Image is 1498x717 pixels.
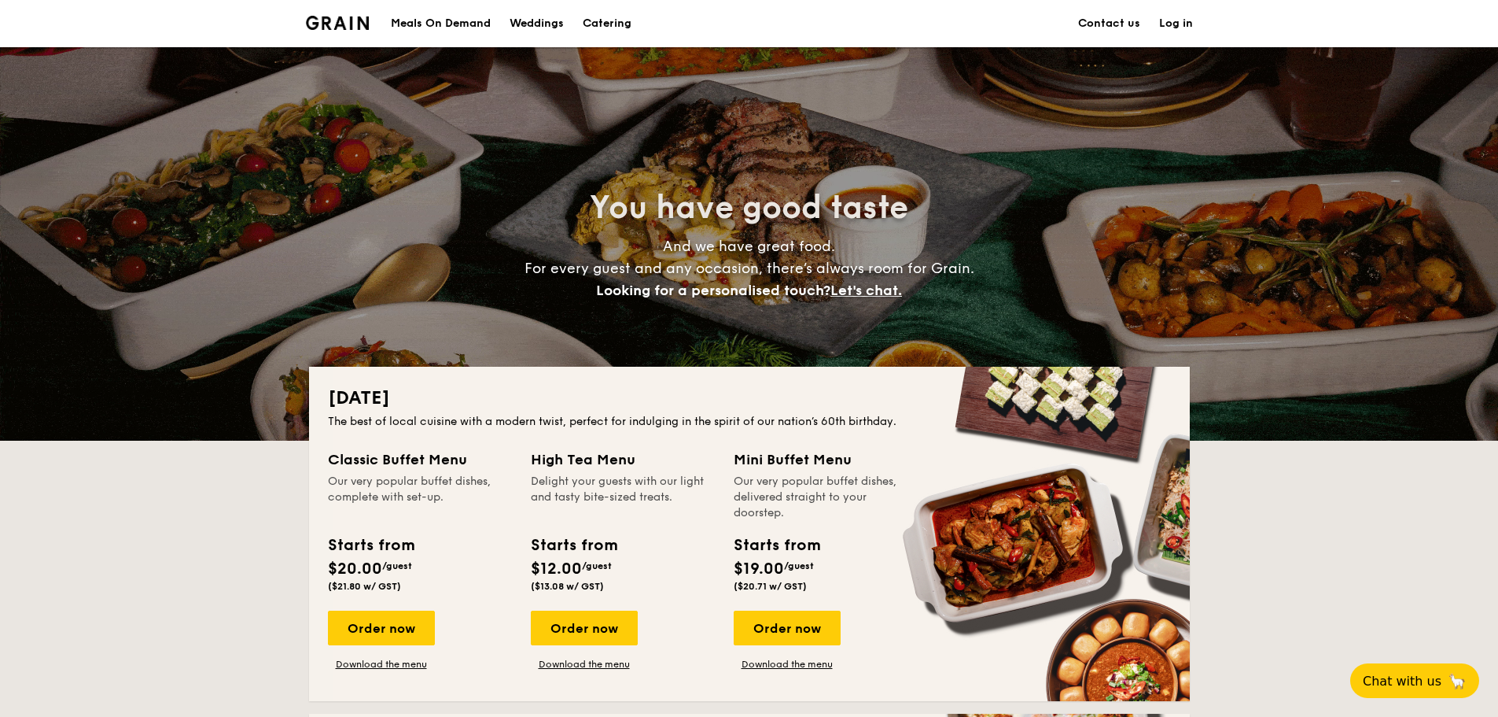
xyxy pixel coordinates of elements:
[734,581,807,592] span: ($20.71 w/ GST)
[1350,663,1479,698] button: Chat with us🦙
[531,534,616,557] div: Starts from
[306,16,370,30] a: Logotype
[306,16,370,30] img: Grain
[830,282,902,299] span: Let's chat.
[382,560,412,571] span: /guest
[531,611,638,645] div: Order now
[328,611,435,645] div: Order now
[328,581,401,592] span: ($21.80 w/ GST)
[734,449,918,471] div: Mini Buffet Menu
[328,449,512,471] div: Classic Buffet Menu
[1448,672,1467,690] span: 🦙
[531,449,715,471] div: High Tea Menu
[531,658,638,671] a: Download the menu
[734,611,841,645] div: Order now
[328,560,382,578] span: $20.00
[596,282,830,299] span: Looking for a personalised touch?
[328,534,414,557] div: Starts from
[734,658,841,671] a: Download the menu
[524,238,974,299] span: And we have great food. For every guest and any occasion, there’s always room for Grain.
[784,560,814,571] span: /guest
[531,474,715,521] div: Delight your guests with our light and tasty bite-sized treats.
[734,474,918,521] div: Our very popular buffet dishes, delivered straight to your doorstep.
[328,474,512,521] div: Our very popular buffet dishes, complete with set-up.
[590,189,908,227] span: You have good taste
[1363,674,1441,689] span: Chat with us
[328,414,1171,430] div: The best of local cuisine with a modern twist, perfect for indulging in the spirit of our nation’...
[328,386,1171,411] h2: [DATE]
[328,658,435,671] a: Download the menu
[734,560,784,578] span: $19.00
[734,534,819,557] div: Starts from
[531,560,582,578] span: $12.00
[582,560,612,571] span: /guest
[531,581,604,592] span: ($13.08 w/ GST)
